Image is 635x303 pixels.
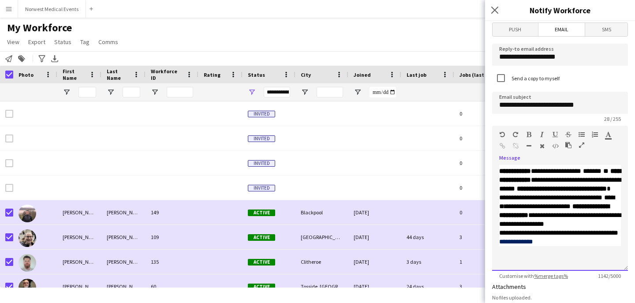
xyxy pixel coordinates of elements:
[454,200,532,224] div: 0
[301,71,311,78] span: City
[605,131,611,138] button: Text Color
[37,53,47,64] app-action-btn: Advanced filters
[49,53,60,64] app-action-btn: Export XLSX
[78,87,96,97] input: First Name Filter Input
[98,38,118,46] span: Comms
[63,68,86,81] span: First Name
[565,131,571,138] button: Strikethrough
[248,135,275,142] span: Invited
[107,88,115,96] button: Open Filter Menu
[492,294,628,301] div: No files uploaded.
[454,274,532,299] div: 3
[499,131,505,138] button: Undo
[5,135,13,142] input: Row Selection is disabled for this row (unchecked)
[4,36,23,48] a: View
[167,87,193,97] input: Workforce ID Filter Input
[407,71,426,78] span: Last job
[539,131,545,138] button: Italic
[7,38,19,46] span: View
[248,111,275,117] span: Invited
[80,38,90,46] span: Tag
[28,38,45,46] span: Export
[248,88,256,96] button: Open Filter Menu
[301,88,309,96] button: Open Filter Menu
[19,71,34,78] span: Photo
[19,205,36,222] img: Adam Sharif
[454,126,532,150] div: 0
[146,225,198,249] div: 109
[348,250,401,274] div: [DATE]
[248,209,275,216] span: Active
[5,184,13,192] input: Row Selection is disabled for this row (unchecked)
[565,142,571,149] button: Paste as plain text
[151,88,159,96] button: Open Filter Menu
[348,200,401,224] div: [DATE]
[492,283,526,291] label: Attachments
[18,0,86,18] button: Norwest Medical Events
[552,131,558,138] button: Underline
[579,131,585,138] button: Unordered List
[19,254,36,272] img: Alex Poulson
[16,53,27,64] app-action-btn: Add to tag
[348,274,401,299] div: [DATE]
[57,274,101,299] div: [PERSON_NAME]
[95,36,122,48] a: Comms
[107,68,130,81] span: Last Name
[19,279,36,296] img: Alexander Murphy
[123,87,140,97] input: Last Name Filter Input
[77,36,93,48] a: Tag
[204,71,220,78] span: Rating
[454,151,532,175] div: 0
[492,273,575,279] span: Customise with
[401,274,454,299] div: 24 days
[401,250,454,274] div: 3 days
[485,4,635,16] h3: Notify Workforce
[454,176,532,200] div: 0
[4,53,14,64] app-action-btn: Notify workforce
[248,234,275,241] span: Active
[295,225,348,249] div: [GEOGRAPHIC_DATA]
[19,229,36,247] img: Aimee Johnson
[248,259,275,266] span: Active
[526,142,532,150] button: Horizontal Line
[454,250,532,274] div: 1
[512,131,519,138] button: Redo
[151,68,183,81] span: Workforce ID
[597,116,628,122] span: 28 / 255
[51,36,75,48] a: Status
[592,131,598,138] button: Ordered List
[63,88,71,96] button: Open Filter Menu
[354,88,362,96] button: Open Filter Menu
[538,23,585,36] span: Email
[54,38,71,46] span: Status
[354,71,371,78] span: Joined
[248,71,265,78] span: Status
[5,110,13,118] input: Row Selection is disabled for this row (unchecked)
[248,284,275,290] span: Active
[585,23,628,36] span: SMS
[101,274,146,299] div: [PERSON_NAME]
[510,75,560,82] label: Send a copy to myself
[25,36,49,48] a: Export
[348,225,401,249] div: [DATE]
[295,250,348,274] div: Clitheroe
[7,21,72,34] span: My Workforce
[57,200,101,224] div: [PERSON_NAME]
[57,225,101,249] div: [PERSON_NAME]
[146,200,198,224] div: 149
[493,23,538,36] span: Push
[101,250,146,274] div: [PERSON_NAME]
[526,131,532,138] button: Bold
[146,274,198,299] div: 60
[401,225,454,249] div: 44 days
[248,185,275,191] span: Invited
[539,142,545,150] button: Clear Formatting
[454,101,532,126] div: 0
[101,225,146,249] div: [PERSON_NAME]
[295,200,348,224] div: Blackpool
[579,142,585,149] button: Fullscreen
[5,159,13,167] input: Row Selection is disabled for this row (unchecked)
[591,273,628,279] span: 1142 / 5000
[317,87,343,97] input: City Filter Input
[370,87,396,97] input: Joined Filter Input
